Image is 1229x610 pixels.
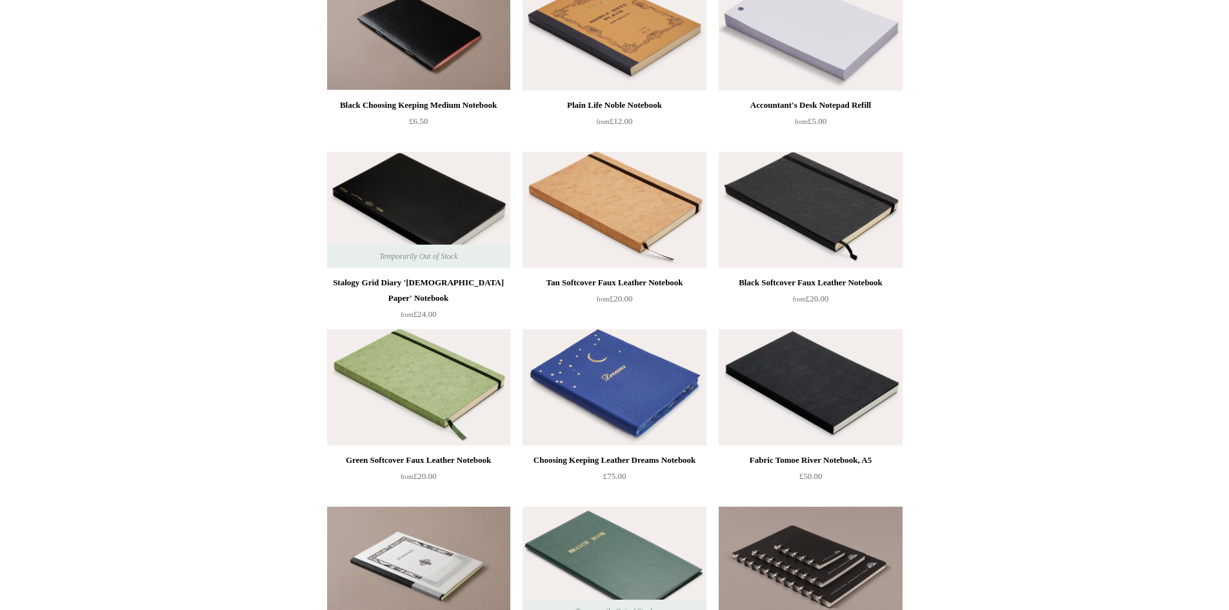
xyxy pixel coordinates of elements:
a: Plain Life Noble Notebook from£12.00 [523,97,706,150]
a: Choosing Keeping Leather Dreams Notebook Choosing Keeping Leather Dreams Notebook [523,329,706,445]
span: £20.00 [401,471,437,481]
span: £5.00 [795,116,826,126]
div: Plain Life Noble Notebook [526,97,703,113]
div: Stalogy Grid Diary '[DEMOGRAPHIC_DATA] Paper' Notebook [330,275,507,306]
a: Green Softcover Faux Leather Notebook from£20.00 [327,452,510,505]
span: £24.00 [401,309,437,319]
div: Choosing Keeping Leather Dreams Notebook [526,452,703,468]
span: from [401,473,414,480]
a: Accountant's Desk Notepad Refill from£5.00 [719,97,902,150]
a: Tan Softcover Faux Leather Notebook from£20.00 [523,275,706,328]
span: £20.00 [793,294,829,303]
div: Black Choosing Keeping Medium Notebook [330,97,507,113]
span: £12.00 [597,116,633,126]
img: Black Softcover Faux Leather Notebook [719,152,902,268]
span: £20.00 [597,294,633,303]
a: Stalogy Grid Diary '[DEMOGRAPHIC_DATA] Paper' Notebook from£24.00 [327,275,510,328]
div: Fabric Tomoe River Notebook, A5 [722,452,899,468]
span: £50.00 [799,471,823,481]
span: Temporarily Out of Stock [366,245,470,268]
img: Stalogy Grid Diary 'Bible Paper' Notebook [327,152,510,268]
span: from [795,118,808,125]
img: Fabric Tomoe River Notebook, A5 [719,329,902,445]
div: Black Softcover Faux Leather Notebook [722,275,899,290]
a: Fabric Tomoe River Notebook, A5 Fabric Tomoe River Notebook, A5 [719,329,902,445]
a: Green Softcover Faux Leather Notebook Green Softcover Faux Leather Notebook [327,329,510,445]
a: Black Softcover Faux Leather Notebook Black Softcover Faux Leather Notebook [719,152,902,268]
span: from [597,118,610,125]
span: from [793,296,806,303]
img: Tan Softcover Faux Leather Notebook [523,152,706,268]
img: Green Softcover Faux Leather Notebook [327,329,510,445]
span: £6.50 [409,116,428,126]
div: Accountant's Desk Notepad Refill [722,97,899,113]
a: Black Softcover Faux Leather Notebook from£20.00 [719,275,902,328]
a: Fabric Tomoe River Notebook, A5 £50.00 [719,452,902,505]
div: Green Softcover Faux Leather Notebook [330,452,507,468]
a: Stalogy Grid Diary 'Bible Paper' Notebook Stalogy Grid Diary 'Bible Paper' Notebook Temporarily O... [327,152,510,268]
div: Tan Softcover Faux Leather Notebook [526,275,703,290]
img: Choosing Keeping Leather Dreams Notebook [523,329,706,445]
a: Choosing Keeping Leather Dreams Notebook £75.00 [523,452,706,505]
a: Tan Softcover Faux Leather Notebook Tan Softcover Faux Leather Notebook [523,152,706,268]
span: £75.00 [603,471,626,481]
span: from [401,311,414,318]
a: Black Choosing Keeping Medium Notebook £6.50 [327,97,510,150]
span: from [597,296,610,303]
